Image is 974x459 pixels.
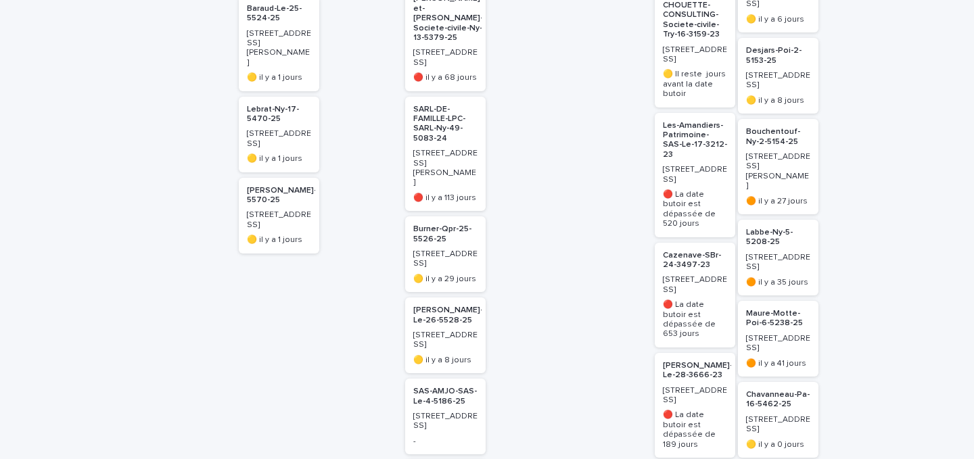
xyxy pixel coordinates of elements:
p: 🔴 il y a 113 jours [413,193,478,203]
p: [STREET_ADDRESS][PERSON_NAME] [247,29,311,68]
a: Chavanneau-Pa-16-5462-25[STREET_ADDRESS]🟡 il y a 0 jours [738,382,818,458]
p: [STREET_ADDRESS] [663,386,727,406]
p: [STREET_ADDRESS] [413,48,478,68]
a: Cazenave-SBr-24-3497-23[STREET_ADDRESS]🔴 La date butoir est dépassée de 653 jours [655,243,735,347]
p: 🔴 La date butoir est dépassée de 520 jours [663,190,727,229]
p: 🟡 il y a 29 jours [413,274,478,284]
p: [STREET_ADDRESS] [247,129,311,149]
p: Les-Amandiers-Patrimoine-SAS-Le-17-3212-23 [663,121,727,160]
p: 🟡 il y a 6 jours [746,15,810,24]
p: [STREET_ADDRESS] [413,249,478,269]
a: Bouchentouf-Ny-2-5154-25[STREET_ADDRESS][PERSON_NAME]🟠 il y a 27 jours [738,119,818,214]
a: Desjars-Poi-2-5153-25[STREET_ADDRESS]🟡 il y a 8 jours [738,38,818,114]
p: [STREET_ADDRESS] [413,331,478,350]
p: 🟡 il y a 0 jours [746,440,810,450]
p: Lebrat-Ny-17-5470-25 [247,105,311,124]
p: 🟡 Il reste jours avant la date butoir [663,70,727,99]
p: [STREET_ADDRESS] [413,412,478,431]
p: 🟡 il y a 1 jours [247,154,311,164]
p: 🟡 il y a 8 jours [413,356,478,365]
p: 🟡 il y a 8 jours [746,96,810,105]
p: [STREET_ADDRESS] [746,334,810,354]
p: Chavanneau-Pa-16-5462-25 [746,390,810,410]
p: SARL-DE-FAMILLE-LPC-SARL-Ny-49-5083-24 [413,105,478,144]
p: [PERSON_NAME]-36-5570-25 [247,186,329,206]
a: [PERSON_NAME]-Le-26-5528-25[STREET_ADDRESS]🟡 il y a 8 jours [405,297,486,373]
a: Lebrat-Ny-17-5470-25[STREET_ADDRESS]🟡 il y a 1 jours [239,97,319,172]
p: CHOUETTE-CONSULTING-Societe-civile-Try-16-3159-23 [663,1,727,40]
p: [STREET_ADDRESS] [247,210,311,230]
p: [STREET_ADDRESS] [663,45,727,65]
p: [PERSON_NAME]-Le-26-5528-25 [413,306,483,325]
p: 🟠 il y a 27 jours [746,197,810,206]
p: [STREET_ADDRESS] [663,165,727,185]
a: SAS-AMJO-SAS-Le-4-5186-25[STREET_ADDRESS]- [405,379,486,454]
p: 🔴 il y a 68 jours [413,73,478,82]
p: 🟠 il y a 41 jours [746,359,810,368]
a: Maure-Motte-Poi-6-5238-25[STREET_ADDRESS]🟠 il y a 41 jours [738,301,818,377]
p: [STREET_ADDRESS] [746,415,810,435]
a: SARL-DE-FAMILLE-LPC-SARL-Ny-49-5083-24[STREET_ADDRESS][PERSON_NAME]🔴 il y a 113 jours [405,97,486,212]
p: 🔴 La date butoir est dépassée de 653 jours [663,300,727,339]
p: [STREET_ADDRESS] [663,275,727,295]
p: Bouchentouf-Ny-2-5154-25 [746,127,810,147]
p: SAS-AMJO-SAS-Le-4-5186-25 [413,387,478,406]
a: Burner-Qpr-25-5526-25[STREET_ADDRESS]🟡 il y a 29 jours [405,216,486,292]
p: Baraud-Le-25-5524-25 [247,4,311,24]
p: Labbe-Ny-5-5208-25 [746,228,810,247]
a: [PERSON_NAME]-Le-28-3666-23[STREET_ADDRESS]🔴 La date butoir est dépassée de 189 jours [655,353,735,458]
p: [STREET_ADDRESS][PERSON_NAME] [413,149,478,188]
p: - [413,437,478,446]
a: Les-Amandiers-Patrimoine-SAS-Le-17-3212-23[STREET_ADDRESS]🔴 La date butoir est dépassée de 520 jours [655,113,735,237]
a: [PERSON_NAME]-36-5570-25[STREET_ADDRESS]🟡 il y a 1 jours [239,178,319,253]
p: 🟠 il y a 35 jours [746,278,810,287]
p: 🟡 il y a 1 jours [247,73,311,82]
p: [STREET_ADDRESS] [746,253,810,272]
p: Desjars-Poi-2-5153-25 [746,46,810,66]
p: [STREET_ADDRESS] [746,71,810,91]
p: 🔴 La date butoir est dépassée de 189 jours [663,410,727,450]
p: [PERSON_NAME]-Le-28-3666-23 [663,361,733,381]
p: Cazenave-SBr-24-3497-23 [663,251,727,270]
p: [STREET_ADDRESS][PERSON_NAME] [746,152,810,191]
a: Labbe-Ny-5-5208-25[STREET_ADDRESS]🟠 il y a 35 jours [738,220,818,295]
p: 🟡 il y a 1 jours [247,235,311,245]
p: Burner-Qpr-25-5526-25 [413,224,478,244]
p: Maure-Motte-Poi-6-5238-25 [746,309,810,329]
